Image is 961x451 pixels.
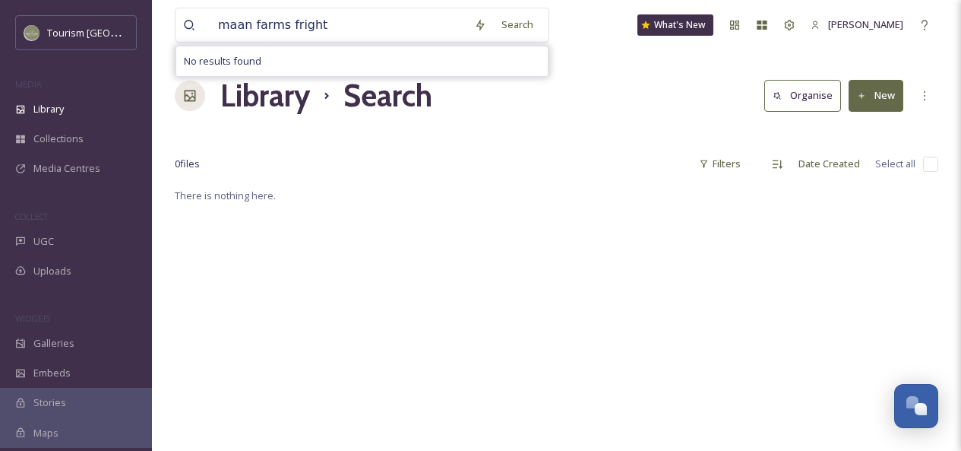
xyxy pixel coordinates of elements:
span: There is nothing here. [175,189,276,202]
h1: Search [343,73,432,119]
span: Stories [33,395,66,410]
span: Galleries [33,336,74,351]
span: 0 file s [175,157,200,171]
button: Organise [764,80,841,111]
button: Open Chat [894,384,938,428]
a: [PERSON_NAME] [803,10,911,40]
img: Abbotsford_Snapsea.png [24,25,40,40]
span: No results found [184,54,261,68]
span: Select all [875,157,915,171]
span: Collections [33,132,84,146]
div: Date Created [791,149,868,179]
span: Embeds [33,366,71,380]
a: What's New [637,14,713,36]
span: UGC [33,234,54,249]
span: MEDIA [15,78,42,90]
div: Filters [691,149,748,179]
span: Media Centres [33,161,100,176]
span: Tourism [GEOGRAPHIC_DATA] [47,25,183,40]
span: WIDGETS [15,313,50,324]
button: New [849,80,903,111]
span: Maps [33,426,58,440]
a: Library [220,73,310,119]
span: [PERSON_NAME] [828,17,903,31]
input: Search your library [210,8,466,42]
span: Library [33,102,64,116]
span: COLLECT [15,211,48,222]
span: Uploads [33,264,71,278]
div: Search [494,10,541,40]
